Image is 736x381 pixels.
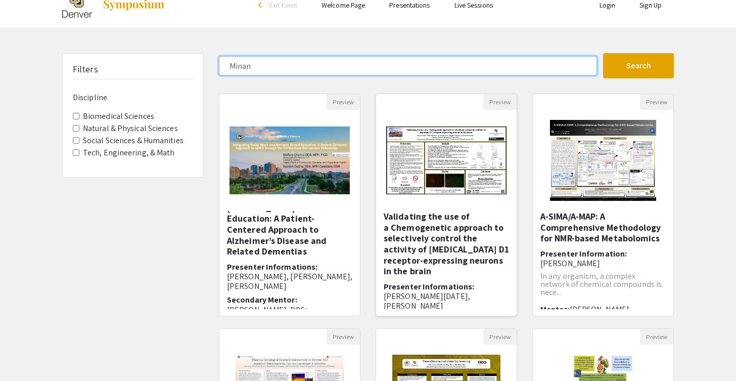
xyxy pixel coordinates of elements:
span: Mentor: [540,304,570,315]
span: [PERSON_NAME], [PERSON_NAME], [PERSON_NAME] [227,271,352,291]
h5: Integrating Social Work into [MEDICAL_DATA] Dental Education: A Patient-Centered Approach to Alzh... [227,191,352,257]
span: [PERSON_NAME][DATE], [PERSON_NAME] [384,291,470,311]
span: [PERSON_NAME] [570,304,629,315]
span: [PERSON_NAME] [540,258,600,269]
p: [PERSON_NAME], DDS; [PERSON_NAME], BDS, PhD; [PERSON_NAME], B.S., Dent. Hy.; [PERSON_NAME], LCSW [227,305,352,344]
button: Preview [640,94,673,110]
input: Search Keyword(s) Or Author(s) [219,56,597,75]
button: Preview [483,329,517,345]
button: Preview [327,94,360,110]
h5: Validating the use of a Chemogenetic approach to selectively control the activity of [MEDICAL_DAT... [384,211,509,277]
button: Preview [640,329,673,345]
iframe: Chat [8,335,43,373]
span: In any organism, a complex network of chemical compounds is nece... [540,271,662,298]
label: Tech, Engineering, & Math [83,147,175,159]
a: Sign Up [639,1,662,10]
h6: Presenter Information: [540,249,666,268]
div: Open Presentation <p><strong style="color: black;">Validating the use of a&nbsp;Chemogenetic&nbsp... [376,94,517,316]
span: Exit Event [269,1,297,10]
span: Secondary Mentor: [227,294,297,305]
img: <p><strong style="color: black;">Validating the use of a&nbsp;Chemogenetic&nbsp;approach to selec... [376,116,517,204]
label: Natural & Physical Sciences [83,122,178,135]
a: Welcome Page [321,1,365,10]
a: Login [600,1,616,10]
div: Open Presentation <p><strong style="color: rgb(0, 0, 0);">Integrating Social Work into Geriatric ... [219,94,360,316]
h6: Discipline [73,93,193,102]
img: <p>A-SIMA/A-MAP: A Comprehensive Methodology for NMR-based Metabolomics</p> [540,110,666,211]
img: <p><strong style="color: rgb(0, 0, 0);">Integrating Social Work into Geriatric Dental Education: ... [219,116,360,204]
button: Search [603,53,674,78]
a: Live Sessions [454,1,493,10]
label: Biomedical Sciences [83,110,154,122]
button: Preview [483,94,517,110]
a: Presentations [389,1,430,10]
button: Preview [327,329,360,345]
div: arrow_back_ios [258,2,264,8]
h6: Presenter Informations: [227,262,352,291]
h5: Filters [73,64,98,75]
label: Social Sciences & Humanities [83,135,183,147]
h6: Presenter Informations: [384,282,509,311]
div: Open Presentation <p>A-SIMA/A-MAP: A Comprehensive Methodology for NMR-based Metabolomics</p> [532,94,674,316]
h5: A-SIMA/A-MAP: A Comprehensive Methodology for NMR-based Metabolomics [540,211,666,244]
